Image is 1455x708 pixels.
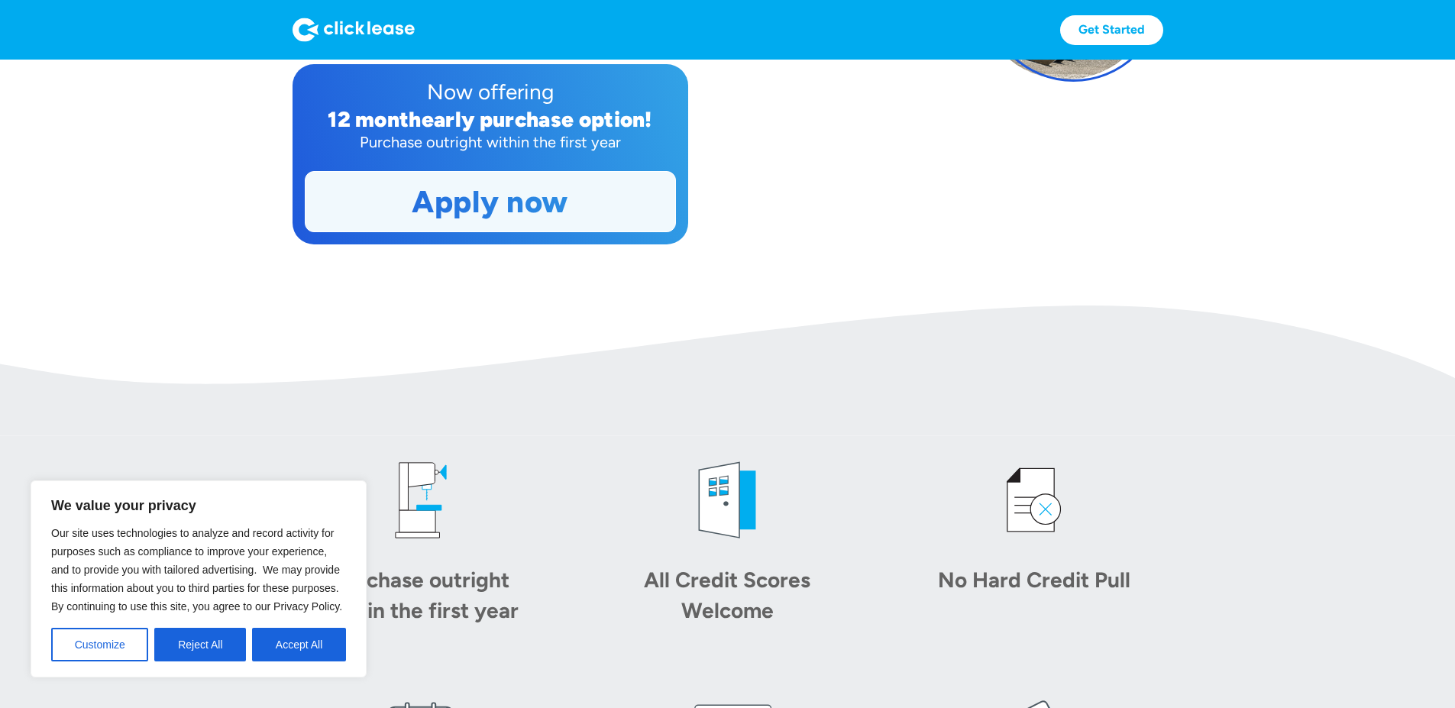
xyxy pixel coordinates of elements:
[51,496,346,515] p: We value your privacy
[1060,15,1163,45] a: Get Started
[927,564,1141,595] div: No Hard Credit Pull
[154,628,246,661] button: Reject All
[620,564,834,626] div: All Credit Scores Welcome
[988,454,1080,546] img: credit icon
[51,628,148,661] button: Customize
[328,106,422,132] div: 12 month
[252,628,346,661] button: Accept All
[51,527,342,613] span: Our site uses technologies to analyze and record activity for purposes such as compliance to impr...
[305,76,676,107] div: Now offering
[305,131,676,153] div: Purchase outright within the first year
[422,106,652,132] div: early purchase option!
[306,172,675,231] a: Apply now
[681,454,773,546] img: welcome icon
[31,480,367,677] div: We value your privacy
[375,454,467,546] img: drill press icon
[293,18,415,42] img: Logo
[314,564,528,626] div: Purchase outright within the first year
